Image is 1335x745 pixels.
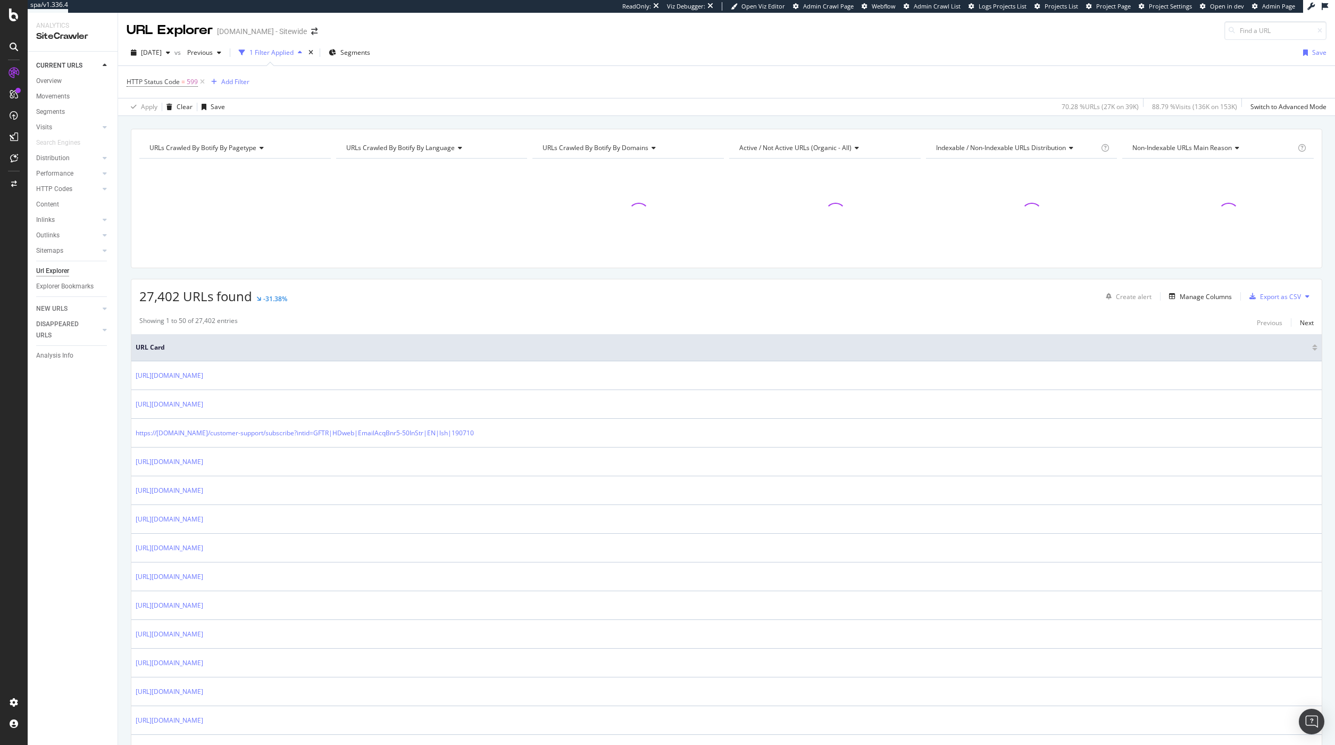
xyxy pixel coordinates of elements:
div: Save [1312,48,1326,57]
a: Inlinks [36,214,99,226]
a: [URL][DOMAIN_NAME] [136,457,203,467]
a: Admin Crawl Page [793,2,854,11]
h4: Non-Indexable URLs Main Reason [1130,139,1296,156]
a: Projects List [1034,2,1078,11]
span: URLs Crawled By Botify By domains [543,143,648,152]
a: Performance [36,168,99,179]
div: Url Explorer [36,266,69,277]
button: Segments [324,44,374,61]
div: arrow-right-arrow-left [311,28,318,35]
a: Admin Crawl List [904,2,961,11]
button: 1 Filter Applied [235,44,306,61]
span: Non-Indexable URLs Main Reason [1132,143,1232,152]
div: [DOMAIN_NAME] - Sitewide [217,26,307,37]
a: [URL][DOMAIN_NAME] [136,399,203,410]
div: ReadOnly: [622,2,651,11]
span: Logs Projects List [979,2,1027,10]
button: Manage Columns [1165,290,1232,303]
div: NEW URLS [36,303,68,314]
span: Previous [183,48,213,57]
div: 70.28 % URLs ( 27K on 39K ) [1062,102,1139,111]
a: Open in dev [1200,2,1244,11]
div: Add Filter [221,77,249,86]
div: DISAPPEARED URLS [36,319,90,341]
div: 88.79 % Visits ( 136K on 153K ) [1152,102,1237,111]
span: 2025 Aug. 11th [141,48,162,57]
h4: URLs Crawled By Botify By language [344,139,518,156]
a: Sitemaps [36,245,99,256]
div: Search Engines [36,137,80,148]
div: SiteCrawler [36,30,109,43]
div: HTTP Codes [36,184,72,195]
span: URLs Crawled By Botify By language [346,143,455,152]
span: Webflow [872,2,896,10]
div: Content [36,199,59,210]
h4: URLs Crawled By Botify By domains [540,139,714,156]
span: URLs Crawled By Botify By pagetype [149,143,256,152]
a: [URL][DOMAIN_NAME] [136,600,203,611]
a: HTTP Codes [36,184,99,195]
span: Open Viz Editor [741,2,785,10]
a: [URL][DOMAIN_NAME] [136,485,203,496]
a: Overview [36,76,110,87]
div: Create alert [1116,292,1152,301]
span: Indexable / Non-Indexable URLs distribution [936,143,1066,152]
div: Performance [36,168,73,179]
div: Outlinks [36,230,60,241]
a: CURRENT URLS [36,60,99,71]
div: Manage Columns [1180,292,1232,301]
div: Next [1300,318,1314,327]
span: vs [174,48,183,57]
span: Project Page [1096,2,1131,10]
button: Apply [127,98,157,115]
button: Next [1300,316,1314,329]
a: [URL][DOMAIN_NAME] [136,572,203,582]
a: Analysis Info [36,350,110,361]
h4: Active / Not Active URLs [737,139,911,156]
a: DISAPPEARED URLS [36,319,99,341]
button: Clear [162,98,193,115]
span: HTTP Status Code [127,77,180,86]
a: https://[DOMAIN_NAME]/customer-support/subscribe?intid=GFTR|HDweb|EmailAcqBnr5-50InStr|EN|lsh|190710 [136,428,474,438]
div: Save [211,102,225,111]
div: Open Intercom Messenger [1299,709,1324,734]
div: Sitemaps [36,245,63,256]
h4: Indexable / Non-Indexable URLs Distribution [934,139,1099,156]
span: URL Card [136,343,1309,352]
a: Distribution [36,153,99,164]
a: Project Page [1086,2,1131,11]
a: [URL][DOMAIN_NAME] [136,715,203,726]
span: = [181,77,185,86]
a: Segments [36,106,110,118]
div: Viz Debugger: [667,2,705,11]
div: CURRENT URLS [36,60,82,71]
div: Apply [141,102,157,111]
button: Previous [1257,316,1282,329]
a: Content [36,199,110,210]
div: Analytics [36,21,109,30]
a: [URL][DOMAIN_NAME] [136,658,203,668]
a: [URL][DOMAIN_NAME] [136,629,203,640]
a: Url Explorer [36,266,110,277]
div: times [306,47,315,58]
a: Project Settings [1139,2,1192,11]
div: Inlinks [36,214,55,226]
div: Showing 1 to 50 of 27,402 entries [139,316,238,329]
button: Save [1299,44,1326,61]
div: Analysis Info [36,350,73,361]
span: 27,402 URLs found [139,287,252,305]
a: [URL][DOMAIN_NAME] [136,686,203,697]
a: Webflow [862,2,896,11]
button: [DATE] [127,44,174,61]
input: Find a URL [1224,21,1326,40]
span: 599 [187,74,198,89]
div: Movements [36,91,70,102]
span: Admin Crawl Page [803,2,854,10]
h4: URLs Crawled By Botify By pagetype [147,139,321,156]
a: Visits [36,122,99,133]
a: Explorer Bookmarks [36,281,110,292]
button: Export as CSV [1245,288,1301,305]
div: Switch to Advanced Mode [1250,102,1326,111]
a: [URL][DOMAIN_NAME] [136,543,203,553]
a: [URL][DOMAIN_NAME] [136,370,203,381]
